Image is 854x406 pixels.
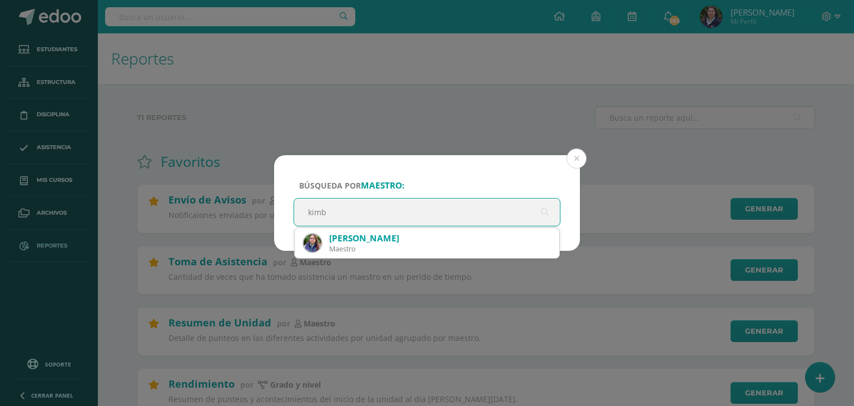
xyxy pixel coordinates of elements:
[361,180,404,191] strong: maestro:
[329,244,550,254] div: Maestro
[299,180,404,191] span: Búsqueda por
[329,232,550,244] div: [PERSON_NAME]
[304,234,321,252] img: 0c4863bef9b7e44ada1ebcfad1b9ac5a.png
[567,148,587,169] button: Close (Esc)
[294,199,560,226] input: ej. Nicholas Alekzander, etc.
